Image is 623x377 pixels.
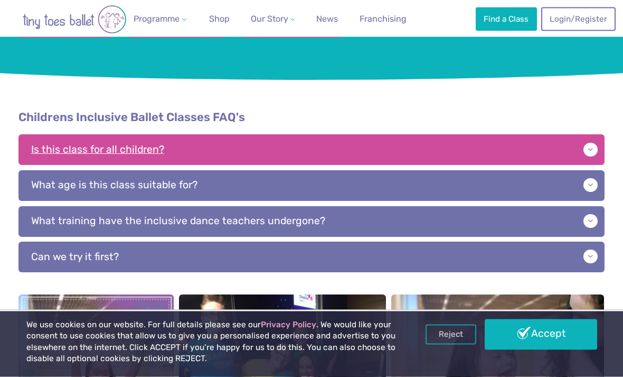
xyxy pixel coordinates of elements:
[18,135,604,165] p: Is this class for all children?
[18,207,604,237] p: What training have the inclusive dance teachers undergone?
[476,7,537,31] a: Find a Class
[360,14,407,24] span: Franchising
[426,325,476,345] a: Reject
[261,320,316,329] a: Privacy Policy
[316,14,338,24] span: News
[26,319,398,365] p: We use cookies on our website. For full details please see our . We would like your consent to us...
[18,242,604,273] p: Can we try it first?
[247,8,299,30] a: Our Story
[541,7,615,31] a: Login/Register
[134,14,180,24] span: Programme
[485,319,597,350] a: Accept
[204,8,233,30] a: Shop
[209,14,230,24] span: Shop
[18,110,604,126] h4: Childrens Inclusive Ballet Classes FAQ's
[355,8,411,30] a: Franchising
[129,8,191,30] a: Programme
[312,8,342,30] a: News
[18,171,604,201] p: What age is this class suitable for?
[11,5,138,34] img: tiny toes ballet
[251,14,288,24] span: Our Story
